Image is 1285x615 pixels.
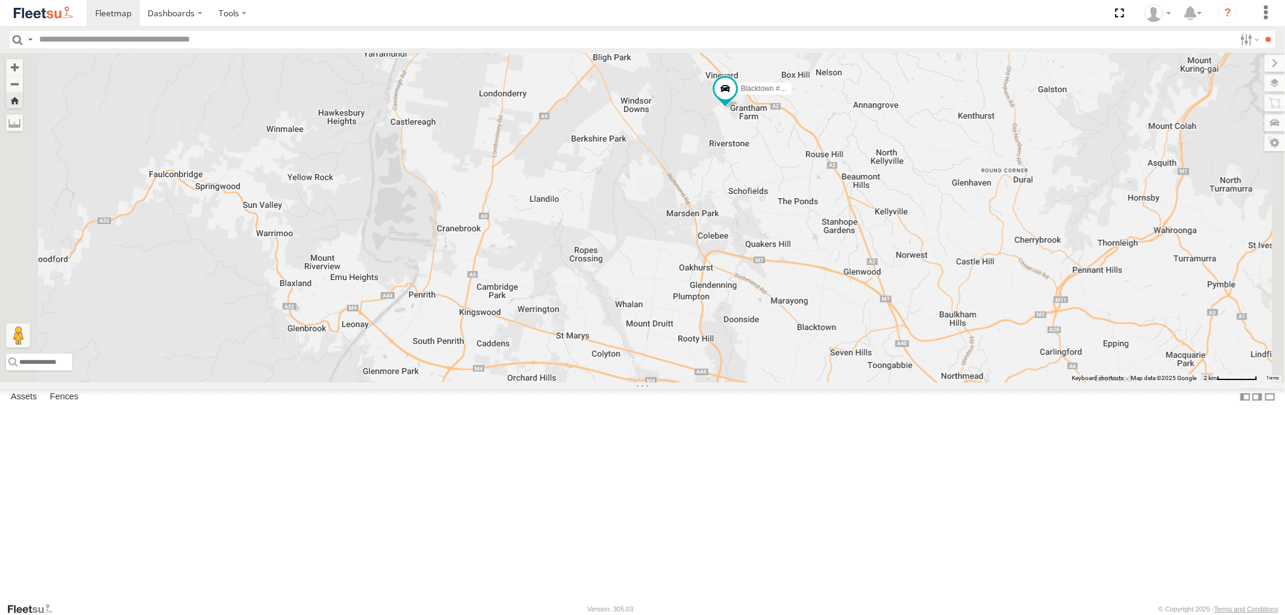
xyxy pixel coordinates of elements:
[1264,389,1276,406] label: Hide Summary Table
[1267,375,1280,380] a: Terms
[1200,374,1261,382] button: Map Scale: 2 km per 63 pixels
[740,84,869,93] span: Blacktown #1 (T09 - [PERSON_NAME])
[25,31,35,48] label: Search Query
[6,114,23,131] label: Measure
[44,389,84,406] label: Fences
[1239,389,1251,406] label: Dock Summary Table to the Left
[1140,4,1175,22] div: Scott Holden
[12,5,75,21] img: fleetsu-logo-horizontal.svg
[1218,4,1237,23] i: ?
[1215,605,1278,613] a: Terms and Conditions
[7,603,62,615] a: Visit our Website
[6,323,30,348] button: Drag Pegman onto the map to open Street View
[1265,134,1285,151] label: Map Settings
[587,605,633,613] div: Version: 305.03
[1072,374,1124,382] button: Keyboard shortcuts
[1131,375,1196,381] span: Map data ©2025 Google
[1236,31,1262,48] label: Search Filter Options
[1251,389,1263,406] label: Dock Summary Table to the Right
[6,92,23,108] button: Zoom Home
[6,75,23,92] button: Zoom out
[5,389,43,406] label: Assets
[6,59,23,75] button: Zoom in
[1158,605,1278,613] div: © Copyright 2025 -
[1204,375,1217,381] span: 2 km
